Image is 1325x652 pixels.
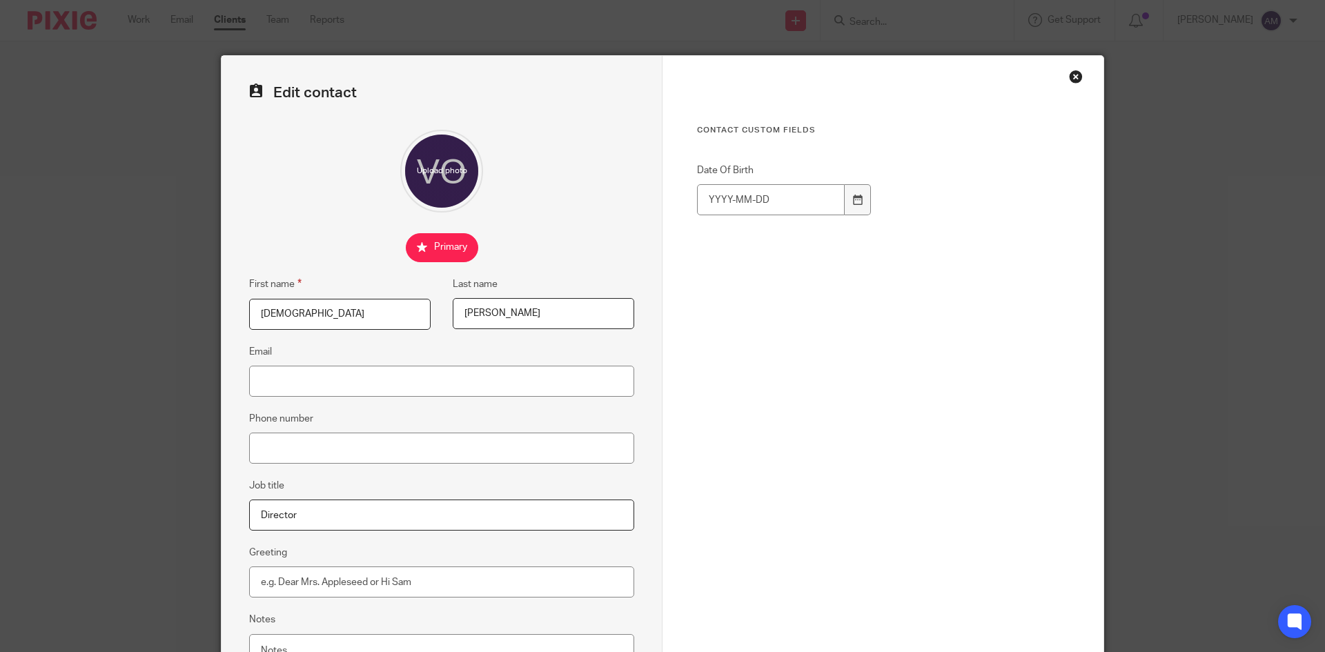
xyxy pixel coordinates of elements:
label: First name [249,276,302,292]
label: Greeting [249,546,287,560]
label: Date Of Birth [697,164,872,177]
input: YYYY-MM-DD [697,184,845,215]
h3: Contact Custom fields [697,125,1069,136]
label: Notes [249,613,275,626]
h2: Edit contact [249,83,634,102]
label: Job title [249,479,284,493]
input: e.g. Dear Mrs. Appleseed or Hi Sam [249,566,634,597]
label: Last name [453,277,498,291]
div: Close this dialog window [1069,70,1083,83]
label: Phone number [249,412,313,426]
label: Email [249,345,272,359]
